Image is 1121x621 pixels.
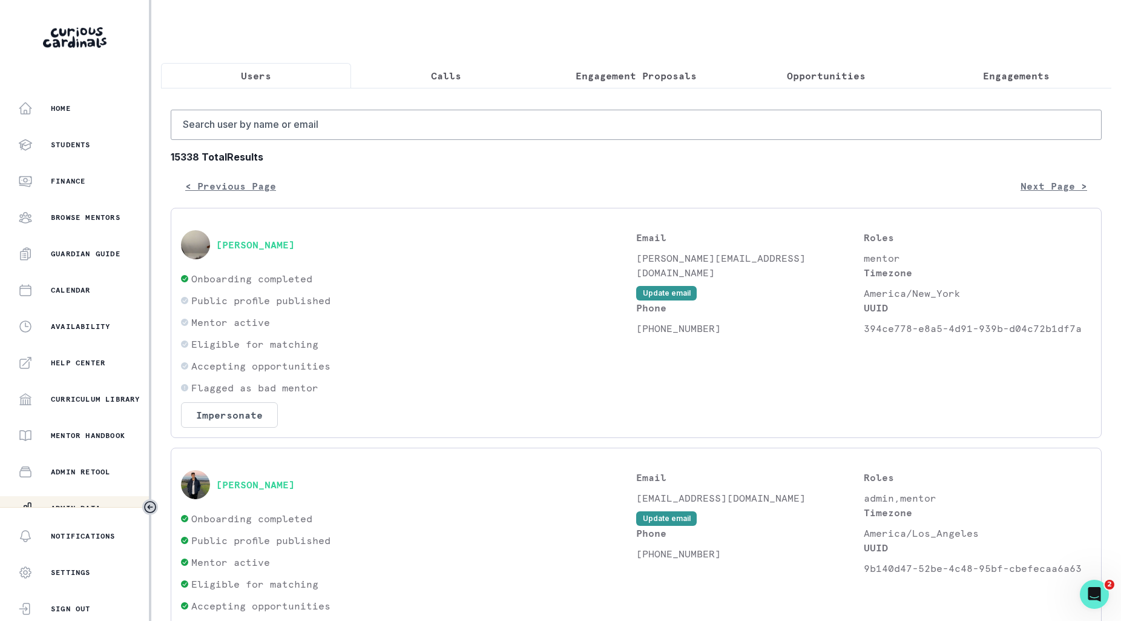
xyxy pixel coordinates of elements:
p: Eligible for matching [191,577,318,591]
button: [PERSON_NAME] [216,479,295,491]
p: Accepting opportunities [191,599,330,613]
p: Settings [51,568,91,577]
p: Notifications [51,531,116,541]
p: Admin Data [51,503,100,513]
p: Phone [636,526,864,540]
button: < Previous Page [171,174,291,198]
p: Engagements [983,68,1050,83]
p: Public profile published [191,533,330,548]
p: [PHONE_NUMBER] [636,321,864,336]
p: Flagged as bad mentor [191,380,318,395]
p: Roles [864,230,1091,245]
p: Mentor active [191,315,270,330]
span: 2 [1105,580,1114,589]
p: Students [51,140,91,150]
p: America/New_York [864,286,1091,301]
p: Curriculum Library [51,394,140,404]
p: Onboarding completed [191,271,312,286]
p: Mentor active [191,555,270,570]
p: Calls [431,68,461,83]
p: Timezone [864,505,1091,520]
p: Roles [864,470,1091,485]
p: Eligible for matching [191,337,318,351]
p: Email [636,470,864,485]
p: Guardian Guide [51,249,120,259]
p: 394ce778-e8a5-4d91-939b-d04c72b1df7a [864,321,1091,336]
p: Admin Retool [51,467,110,477]
button: Toggle sidebar [142,499,158,515]
img: Curious Cardinals Logo [43,27,107,48]
p: 9b140d47-52be-4c48-95bf-cbefecaa6a63 [864,561,1091,576]
p: Email [636,230,864,245]
p: Onboarding completed [191,511,312,526]
p: Home [51,104,71,113]
p: [PERSON_NAME][EMAIL_ADDRESS][DOMAIN_NAME] [636,251,864,280]
p: admin,mentor [864,491,1091,505]
p: Finance [51,176,85,186]
p: mentor [864,251,1091,265]
p: Opportunities [787,68,866,83]
button: Update email [636,286,697,301]
b: 15338 Total Results [171,150,1102,164]
button: Impersonate [181,402,278,428]
button: Update email [636,511,697,526]
p: Help Center [51,358,105,368]
p: Users [241,68,271,83]
button: Next Page > [1006,174,1102,198]
p: Calendar [51,285,91,295]
p: Engagement Proposals [576,68,697,83]
p: Accepting opportunities [191,359,330,373]
p: Availability [51,322,110,331]
iframe: Intercom live chat [1080,580,1109,609]
p: [PHONE_NUMBER] [636,546,864,561]
button: [PERSON_NAME] [216,239,295,251]
p: Timezone [864,265,1091,280]
p: Mentor Handbook [51,431,125,440]
p: Browse Mentors [51,213,120,222]
p: Public profile published [191,293,330,308]
p: Phone [636,301,864,315]
p: Sign Out [51,604,91,614]
p: UUID [864,301,1091,315]
p: [EMAIL_ADDRESS][DOMAIN_NAME] [636,491,864,505]
p: America/Los_Angeles [864,526,1091,540]
p: UUID [864,540,1091,555]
